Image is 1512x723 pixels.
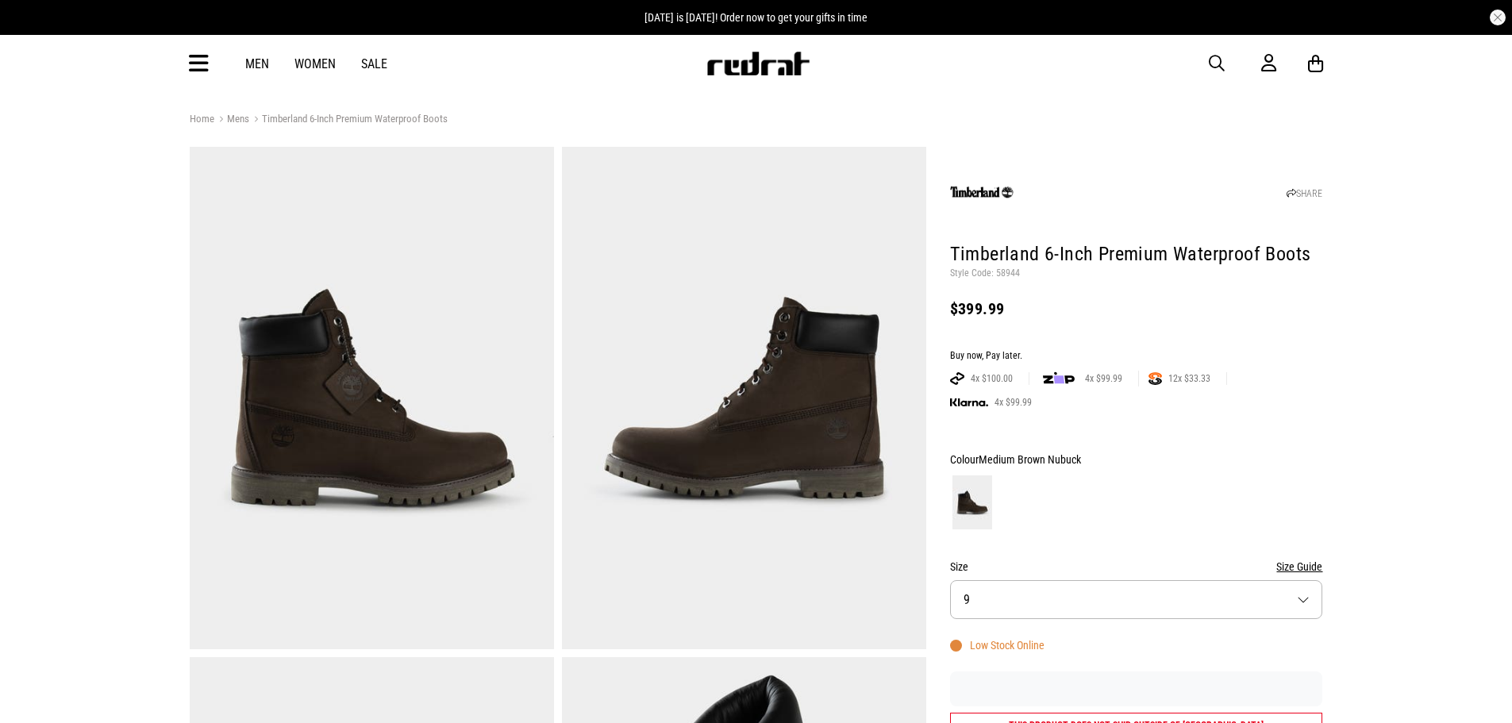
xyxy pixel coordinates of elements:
span: [DATE] is [DATE]! Order now to get your gifts in time [644,11,868,24]
h1: Timberland 6-Inch Premium Waterproof Boots [950,242,1323,267]
a: Sale [361,56,387,71]
div: Low Stock Online [950,639,1045,652]
div: Colour [950,450,1323,469]
img: Medium Brown Nubuck [952,475,992,529]
div: Size [950,557,1323,576]
a: Timberland 6-Inch Premium Waterproof Boots [249,113,448,128]
iframe: Customer reviews powered by Trustpilot [950,681,1323,697]
span: 12x $33.33 [1162,372,1217,385]
img: zip [1043,371,1075,386]
img: Timberland 6-inch Premium Waterproof Boots in Brown [190,147,554,649]
a: Women [294,56,336,71]
a: Home [190,113,214,125]
span: Medium Brown Nubuck [979,453,1081,466]
span: 4x $100.00 [964,372,1019,385]
img: AFTERPAY [950,372,964,385]
a: SHARE [1287,188,1322,199]
img: Timberland 6-inch Premium Waterproof Boots in Brown [562,147,926,649]
a: Mens [214,113,249,128]
button: 9 [950,580,1323,619]
img: Redrat logo [706,52,810,75]
span: 9 [964,592,970,607]
span: 4x $99.99 [988,396,1038,409]
img: SPLITPAY [1148,372,1162,385]
img: Timberland [950,160,1014,224]
div: $399.99 [950,299,1323,318]
p: Style Code: 58944 [950,267,1323,280]
span: 4x $99.99 [1079,372,1129,385]
img: KLARNA [950,398,988,407]
a: Men [245,56,269,71]
button: Size Guide [1276,557,1322,576]
div: Buy now, Pay later. [950,350,1323,363]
